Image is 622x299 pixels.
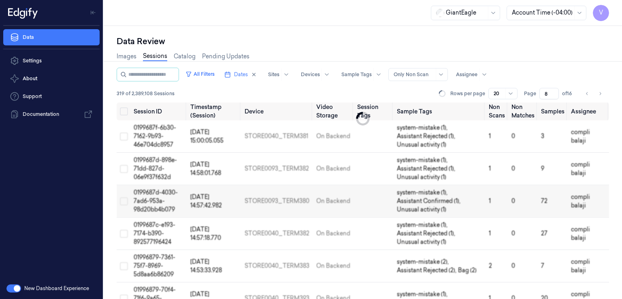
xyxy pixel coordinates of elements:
div: On Backend [316,164,350,173]
span: 0 [511,197,515,205]
span: [DATE] 15:00:05.055 [190,128,224,144]
th: Video Storage [313,103,354,120]
button: Go to previous page [582,88,593,99]
div: On Backend [316,262,350,270]
a: Support [3,88,100,105]
span: 0 [511,262,515,269]
button: Select row [120,165,128,173]
span: Assistant Rejected (1) , [397,164,457,173]
span: system-mistake (1) , [397,188,449,197]
span: Unusual activity (1) [397,141,446,149]
span: Page [524,90,536,97]
th: Assignee [568,103,609,120]
a: Catalog [174,52,196,61]
span: Assistant Rejected (1) , [397,229,457,238]
span: Assistant Rejected (2) , [397,266,458,275]
span: 1 [489,230,491,237]
div: On Backend [316,132,350,141]
span: compli balaji [571,128,590,144]
span: 0 [511,165,515,172]
span: 1 [489,197,491,205]
button: Dates [221,68,260,81]
button: About [3,70,100,87]
span: 319 of 2,389,108 Sessions [117,90,175,97]
span: Unusual activity (1) [397,173,446,182]
th: Session Tags [354,103,394,120]
span: [DATE] 14:58:01.768 [190,161,221,177]
span: 0199687d-4030-7ad6-953a-98d20bb4b079 [134,189,178,213]
div: STORE0040_TERM381 [245,132,310,141]
button: Select row [120,197,128,205]
button: Select row [120,262,128,270]
span: 9 [541,165,544,172]
span: 0 [511,230,515,237]
span: 27 [541,230,547,237]
a: Settings [3,53,100,69]
span: system-mistake (1) , [397,290,449,299]
span: 72 [541,197,547,205]
span: [DATE] 14:57:42.982 [190,193,222,209]
a: Data [3,29,100,45]
div: Data Review [117,36,609,47]
span: compli balaji [571,161,590,177]
div: STORE0040_TERM383 [245,262,310,270]
div: STORE0093_TERM380 [245,197,310,205]
button: Toggle Navigation [87,6,100,19]
span: 0 [511,132,515,140]
span: 1 [489,132,491,140]
span: [DATE] 14:57:18.770 [190,226,221,241]
span: Dates [234,71,248,78]
button: V [593,5,609,21]
div: On Backend [316,197,350,205]
nav: pagination [582,88,606,99]
div: On Backend [316,229,350,238]
a: Sessions [143,52,167,61]
span: compli balaji [571,193,590,209]
span: 01996879-7361-75f7-8969-5d8aa6b86209 [134,254,175,278]
button: Select row [120,230,128,238]
span: compli balaji [571,258,590,274]
button: Select all [120,107,128,115]
span: Assistant Confirmed (1) , [397,197,462,205]
span: Unusual activity (1) [397,205,446,214]
span: system-mistake (1) , [397,221,449,229]
span: of 16 [562,90,575,97]
th: Timestamp (Session) [187,103,241,120]
span: [DATE] 14:53:33.928 [190,258,222,274]
th: Device [241,103,313,120]
th: Samples [538,103,568,120]
span: Assistant Rejected (1) , [397,132,457,141]
a: Images [117,52,136,61]
span: compli balaji [571,226,590,241]
span: 0199687c-e193-7174-b390-892577196424 [134,221,175,246]
th: Non Scans [486,103,508,120]
th: Session ID [130,103,187,120]
span: 2 [489,262,492,269]
div: STORE0093_TERM382 [245,164,310,173]
span: 0199687d-898e-71dd-827d-06e9f37f632d [134,156,177,181]
span: 3 [541,132,544,140]
span: 1 [489,165,491,172]
button: All Filters [182,68,218,81]
span: system-mistake (1) , [397,124,449,132]
a: Documentation [3,106,100,122]
button: Select row [120,132,128,141]
button: Go to next page [594,88,606,99]
div: STORE0040_TERM382 [245,229,310,238]
th: Sample Tags [394,103,486,120]
span: Bag (2) [458,266,477,275]
span: system-mistake (2) , [397,258,450,266]
th: Non Matches [508,103,538,120]
span: system-mistake (1) , [397,156,449,164]
a: Pending Updates [202,52,249,61]
span: 7 [541,262,544,269]
span: 0199687f-6b30-7162-9b93-46e704dc8957 [134,124,176,148]
span: Unusual activity (1) [397,238,446,246]
p: Rows per page [450,90,485,97]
